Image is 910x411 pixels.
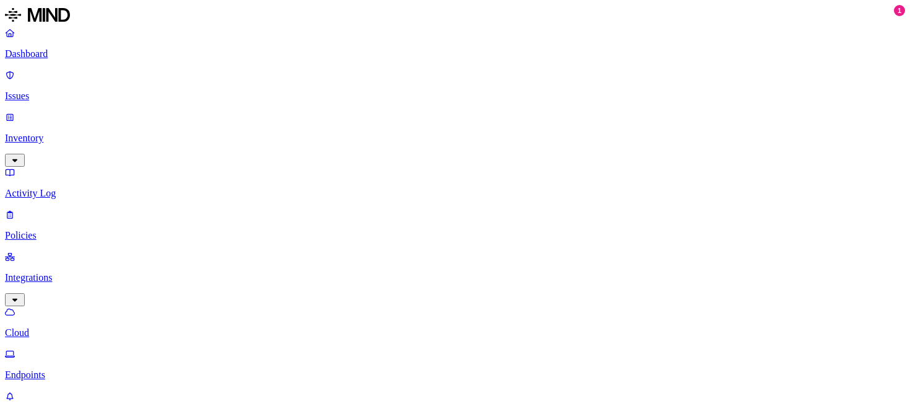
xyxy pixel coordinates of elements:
[5,48,905,60] p: Dashboard
[5,251,905,304] a: Integrations
[5,91,905,102] p: Issues
[5,27,905,60] a: Dashboard
[5,230,905,241] p: Policies
[5,5,905,27] a: MIND
[5,69,905,102] a: Issues
[5,327,905,338] p: Cloud
[5,369,905,381] p: Endpoints
[5,133,905,144] p: Inventory
[894,5,905,16] div: 1
[5,348,905,381] a: Endpoints
[5,167,905,199] a: Activity Log
[5,5,70,25] img: MIND
[5,209,905,241] a: Policies
[5,272,905,283] p: Integrations
[5,112,905,165] a: Inventory
[5,188,905,199] p: Activity Log
[5,306,905,338] a: Cloud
